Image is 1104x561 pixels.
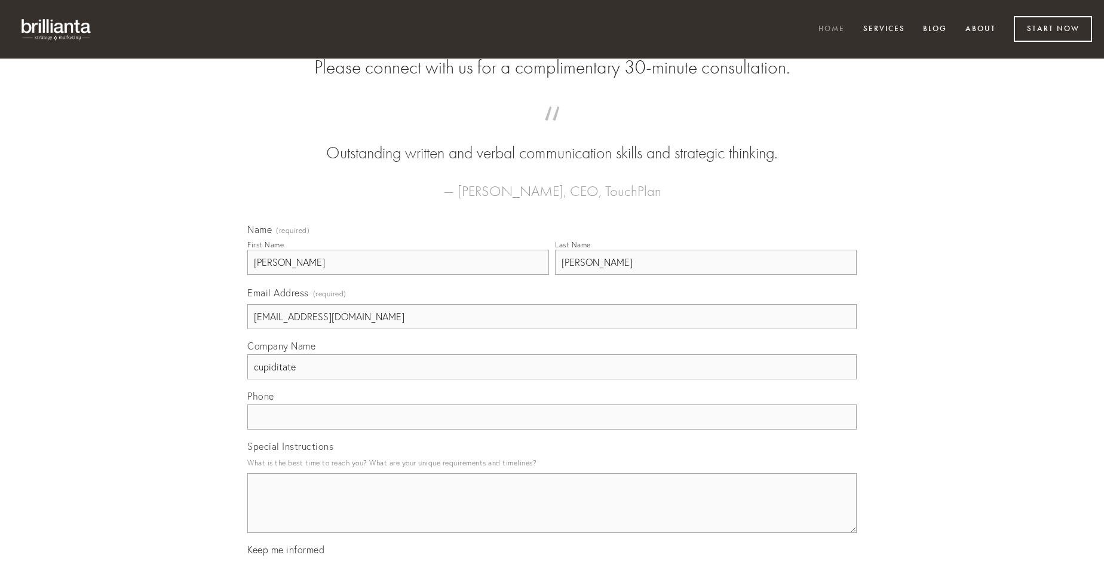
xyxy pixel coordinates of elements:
[247,287,309,299] span: Email Address
[247,223,272,235] span: Name
[811,20,852,39] a: Home
[1014,16,1092,42] a: Start Now
[915,20,955,39] a: Blog
[958,20,1004,39] a: About
[247,56,857,79] h2: Please connect with us for a complimentary 30-minute consultation.
[276,227,309,234] span: (required)
[247,390,274,402] span: Phone
[247,544,324,556] span: Keep me informed
[247,440,333,452] span: Special Instructions
[313,286,346,302] span: (required)
[266,118,838,165] blockquote: Outstanding written and verbal communication skills and strategic thinking.
[266,118,838,142] span: “
[247,240,284,249] div: First Name
[247,455,857,471] p: What is the best time to reach you? What are your unique requirements and timelines?
[247,340,315,352] span: Company Name
[855,20,913,39] a: Services
[12,12,102,47] img: brillianta - research, strategy, marketing
[266,165,838,203] figcaption: — [PERSON_NAME], CEO, TouchPlan
[555,240,591,249] div: Last Name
